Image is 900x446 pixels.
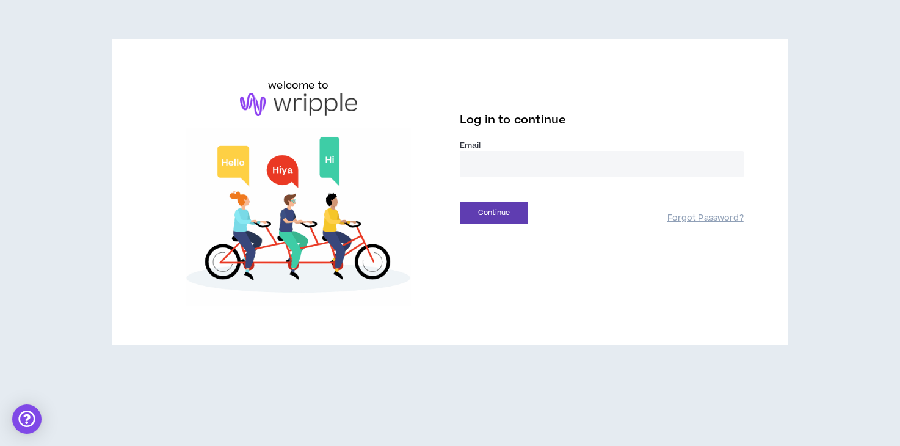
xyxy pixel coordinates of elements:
[240,93,357,116] img: logo-brand.png
[667,213,744,224] a: Forgot Password?
[460,140,744,151] label: Email
[460,112,566,128] span: Log in to continue
[156,128,440,307] img: Welcome to Wripple
[12,404,42,434] div: Open Intercom Messenger
[268,78,328,93] h6: welcome to
[460,202,528,224] button: Continue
